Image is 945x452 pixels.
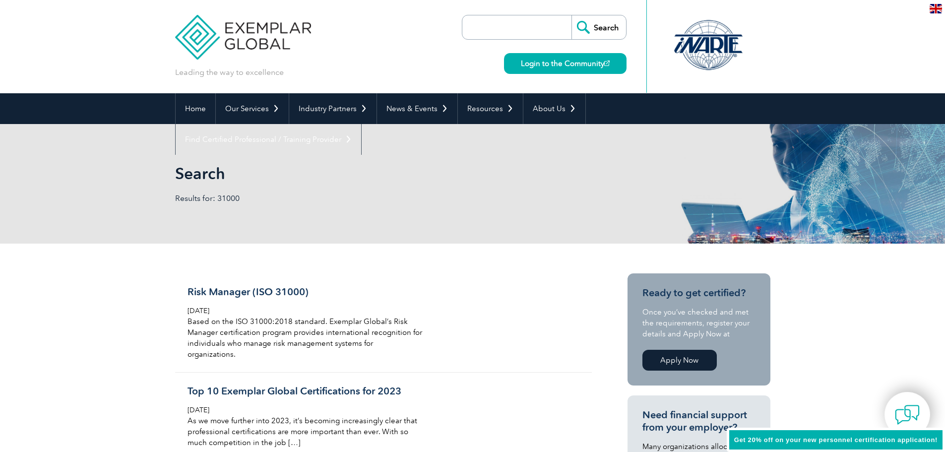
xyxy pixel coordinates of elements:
[188,316,423,360] p: Based on the ISO 31000:2018 standard. Exemplar Global’s Risk Manager certification program provid...
[377,93,457,124] a: News & Events
[188,385,423,397] h3: Top 10 Exemplar Global Certifications for 2023
[458,93,523,124] a: Resources
[188,286,423,298] h3: Risk Manager (ISO 31000)
[175,67,284,78] p: Leading the way to excellence
[188,307,209,315] span: [DATE]
[175,193,473,204] p: Results for: 31000
[289,93,377,124] a: Industry Partners
[604,61,610,66] img: open_square.png
[895,402,920,427] img: contact-chat.png
[175,164,556,183] h1: Search
[571,15,626,39] input: Search
[642,409,756,434] h3: Need financial support from your employer?
[523,93,585,124] a: About Us
[642,287,756,299] h3: Ready to get certified?
[642,307,756,339] p: Once you’ve checked and met the requirements, register your details and Apply Now at
[734,436,938,444] span: Get 20% off on your new personnel certification application!
[216,93,289,124] a: Our Services
[176,93,215,124] a: Home
[642,350,717,371] a: Apply Now
[175,273,592,373] a: Risk Manager (ISO 31000) [DATE] Based on the ISO 31000:2018 standard. Exemplar Global’s Risk Mana...
[930,4,942,13] img: en
[176,124,361,155] a: Find Certified Professional / Training Provider
[188,406,209,414] span: [DATE]
[188,415,423,448] p: As we move further into 2023, it’s becoming increasingly clear that professional certifications a...
[504,53,627,74] a: Login to the Community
